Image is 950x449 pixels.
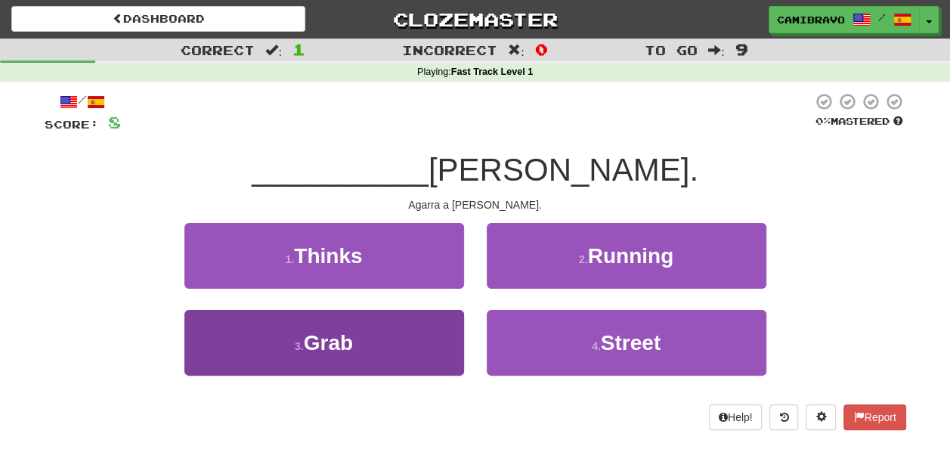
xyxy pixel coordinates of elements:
span: 1 [292,40,305,58]
button: Round history (alt+y) [769,404,798,430]
a: Clozemaster [328,6,622,33]
div: Mastered [812,115,906,129]
span: __________ [252,152,429,187]
span: Score: [45,118,99,131]
span: camibravo [777,13,845,26]
button: 4.Street [487,310,766,376]
span: / [878,12,886,23]
div: Agarra a [PERSON_NAME]. [45,197,906,212]
span: Running [588,244,674,268]
strong: Fast Track Level 1 [451,67,534,77]
span: Incorrect [402,42,497,57]
span: : [508,44,525,57]
small: 2 . [579,253,588,265]
span: To go [645,42,698,57]
button: Report [843,404,905,430]
span: 0 % [815,115,831,127]
button: 2.Running [487,223,766,289]
button: 1.Thinks [184,223,464,289]
span: Correct [181,42,255,57]
span: 9 [735,40,748,58]
span: 0 [535,40,548,58]
span: : [708,44,725,57]
small: 4 . [592,340,601,352]
a: camibravo / [769,6,920,33]
span: 8 [108,113,121,132]
span: Thinks [294,244,362,268]
small: 1 . [286,253,295,265]
span: Grab [304,331,353,355]
button: Help! [709,404,763,430]
span: : [265,44,282,57]
div: / [45,92,121,111]
small: 3 . [295,340,304,352]
a: Dashboard [11,6,305,32]
button: 3.Grab [184,310,464,376]
span: [PERSON_NAME]. [429,152,698,187]
span: Street [601,331,661,355]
